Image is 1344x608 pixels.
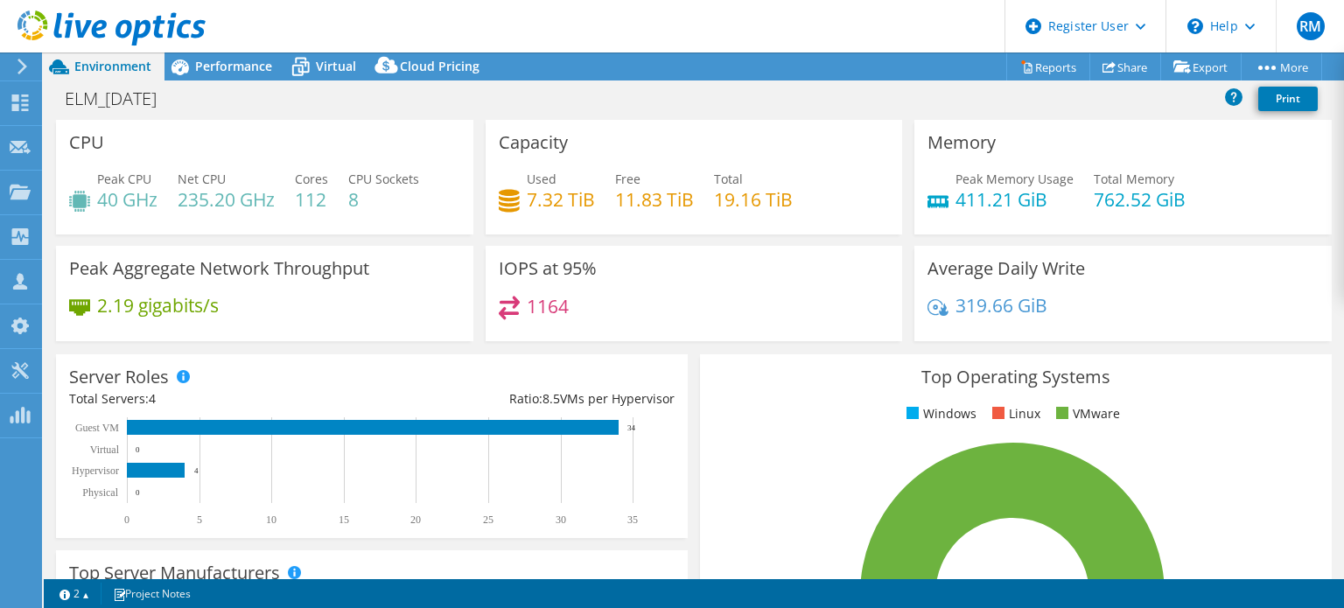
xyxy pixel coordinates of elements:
span: Used [527,171,556,187]
a: 2 [47,583,101,605]
span: Performance [195,58,272,74]
h3: IOPS at 95% [499,259,597,278]
text: 10 [266,514,276,526]
text: 25 [483,514,493,526]
text: 30 [556,514,566,526]
span: Net CPU [178,171,226,187]
span: Cores [295,171,328,187]
text: 15 [339,514,349,526]
text: 0 [136,445,140,454]
span: Virtual [316,58,356,74]
span: CPU Sockets [348,171,419,187]
a: Project Notes [101,583,203,605]
span: 8.5 [542,390,560,407]
h4: 319.66 GiB [955,296,1047,315]
text: 34 [627,423,636,432]
h3: CPU [69,133,104,152]
a: Print [1258,87,1318,111]
text: 5 [197,514,202,526]
span: Peak CPU [97,171,151,187]
h4: 7.32 TiB [527,190,595,209]
text: Virtual [90,444,120,456]
h3: Top Operating Systems [713,367,1319,387]
text: 4 [194,466,199,475]
div: Total Servers: [69,389,372,409]
a: Share [1089,53,1161,80]
h3: Memory [927,133,996,152]
text: Guest VM [75,422,119,434]
h4: 40 GHz [97,190,157,209]
text: 0 [136,488,140,497]
h4: 1164 [527,297,569,316]
span: Environment [74,58,151,74]
text: Physical [82,486,118,499]
span: Cloud Pricing [400,58,479,74]
text: 35 [627,514,638,526]
h3: Top Server Manufacturers [69,563,280,583]
a: Reports [1006,53,1090,80]
text: 20 [410,514,421,526]
h1: ELM_[DATE] [57,89,184,108]
h4: 2.19 gigabits/s [97,296,219,315]
text: Hypervisor [72,465,119,477]
svg: \n [1187,18,1203,34]
li: Windows [902,404,976,423]
span: Total [714,171,743,187]
h4: 112 [295,190,328,209]
li: Linux [988,404,1040,423]
h3: Peak Aggregate Network Throughput [69,259,369,278]
h4: 11.83 TiB [615,190,694,209]
div: Ratio: VMs per Hypervisor [372,389,675,409]
span: 4 [149,390,156,407]
h3: Average Daily Write [927,259,1085,278]
a: More [1241,53,1322,80]
span: Free [615,171,640,187]
h4: 762.52 GiB [1094,190,1186,209]
h4: 8 [348,190,419,209]
h3: Server Roles [69,367,169,387]
h3: Capacity [499,133,568,152]
a: Export [1160,53,1242,80]
span: RM [1297,12,1325,40]
text: 0 [124,514,129,526]
h4: 19.16 TiB [714,190,793,209]
h4: 235.20 GHz [178,190,275,209]
li: VMware [1052,404,1120,423]
span: Peak Memory Usage [955,171,1074,187]
h4: 411.21 GiB [955,190,1074,209]
span: Total Memory [1094,171,1174,187]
